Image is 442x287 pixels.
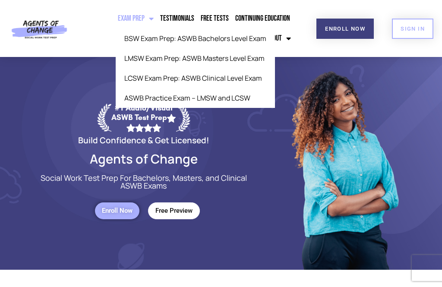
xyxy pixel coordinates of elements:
[39,174,249,189] p: Social Work Test Prep For Bachelors, Masters, and Clinical ASWB Exams
[116,48,275,68] a: LMSW Exam Prep: ASWB Masters Level Exam
[155,207,193,214] span: Free Preview
[199,9,231,28] a: Free Tests
[233,9,292,28] a: Continuing Education
[325,26,365,32] span: Enroll Now
[148,202,200,219] a: Free Preview
[392,19,433,39] a: SIGN IN
[116,28,275,48] a: BSW Exam Prep: ASWB Bachelors Level Exam
[287,57,401,270] img: Website Image 1 (1)
[265,28,293,48] a: About
[94,9,293,48] nav: Menu
[316,19,374,39] a: Enroll Now
[116,9,156,28] a: Exam Prep
[116,68,275,88] a: LCSW Exam Prep: ASWB Clinical Level Exam
[116,88,275,108] a: ASWB Practice Exam – LMSW and LCSW
[116,28,275,108] ul: Exam Prep
[158,9,196,28] a: Testimonials
[95,202,139,219] a: Enroll Now
[111,103,176,132] div: #1 Audio/Visual ASWB Test Prep
[401,26,425,32] span: SIGN IN
[102,207,133,214] span: Enroll Now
